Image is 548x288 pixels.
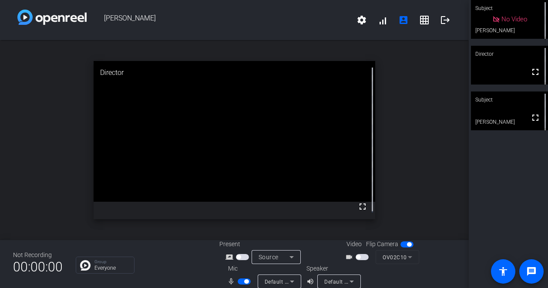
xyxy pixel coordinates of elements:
div: Present [219,240,306,249]
mat-icon: message [526,266,537,277]
span: Default - Microphone on SoundWire Device (12- SoundWire Audio) [265,278,432,285]
mat-icon: fullscreen [357,201,368,212]
mat-icon: fullscreen [530,67,541,77]
span: Flip Camera [366,240,398,249]
span: Source [259,254,279,261]
mat-icon: volume_up [306,276,317,287]
div: Mic [219,264,306,273]
mat-icon: account_box [398,15,409,25]
mat-icon: fullscreen [530,112,541,123]
span: Video [346,240,362,249]
div: Speaker [306,264,359,273]
mat-icon: mic_none [227,276,238,287]
span: No Video [501,15,527,23]
mat-icon: accessibility [498,266,508,277]
p: Everyone [94,265,130,271]
mat-icon: settings [356,15,367,25]
img: Chat Icon [80,260,91,271]
div: Subject [471,91,548,108]
button: signal_cellular_alt [372,10,393,30]
div: Director [94,61,375,85]
mat-icon: screen_share_outline [225,252,236,262]
span: Default - Speakers (13- SoundWire Audio) [324,278,430,285]
div: Director [471,46,548,62]
mat-icon: logout [440,15,451,25]
div: Not Recording [13,251,63,260]
span: 00:00:00 [13,256,63,278]
mat-icon: grid_on [419,15,430,25]
img: white-gradient.svg [17,10,87,25]
p: Group [94,260,130,264]
mat-icon: videocam_outline [345,252,356,262]
span: [PERSON_NAME] [87,10,351,30]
